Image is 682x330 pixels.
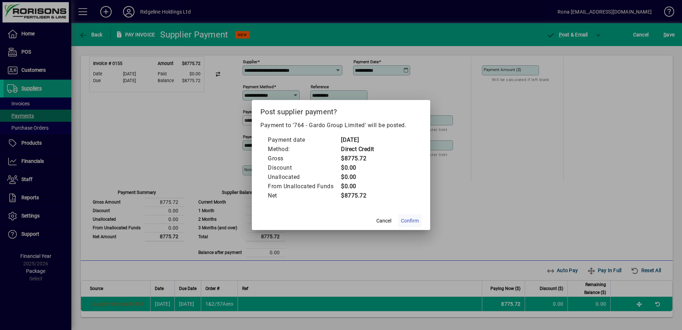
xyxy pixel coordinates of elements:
span: Cancel [376,217,391,225]
button: Confirm [398,214,422,227]
p: Payment to '764 - Gardo Group Limited' will be posted. [260,121,422,130]
td: $0.00 [341,172,374,182]
h2: Post supplier payment? [252,100,430,121]
td: $0.00 [341,163,374,172]
td: Discount [268,163,341,172]
button: Cancel [372,214,395,227]
td: Payment date [268,135,341,145]
td: $8775.72 [341,154,374,163]
td: [DATE] [341,135,374,145]
td: $0.00 [341,182,374,191]
td: Net [268,191,341,200]
td: Unallocated [268,172,341,182]
td: Method: [268,145,341,154]
td: Direct Credit [341,145,374,154]
span: Confirm [401,217,419,225]
td: $8775.72 [341,191,374,200]
td: From Unallocated Funds [268,182,341,191]
td: Gross [268,154,341,163]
